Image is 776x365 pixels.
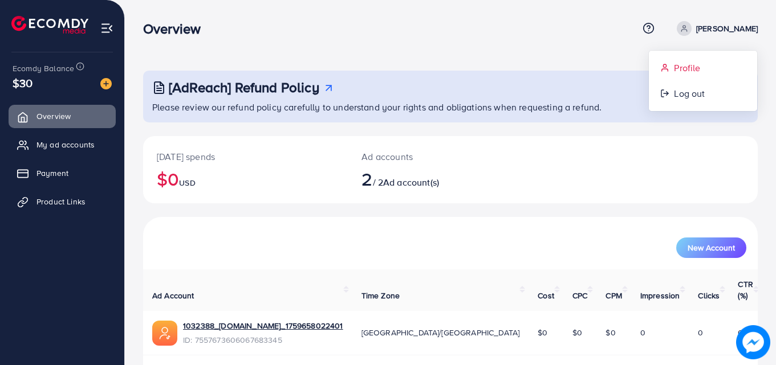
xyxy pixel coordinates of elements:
[640,327,645,338] span: 0
[36,110,71,122] span: Overview
[9,133,116,156] a: My ad accounts
[9,190,116,213] a: Product Links
[11,16,88,34] img: logo
[100,22,113,35] img: menu
[572,327,582,338] span: $0
[152,100,751,114] p: Please review our refund policy carefully to understand your rights and obligations when requesti...
[674,87,705,100] span: Log out
[9,105,116,128] a: Overview
[183,320,343,331] a: 1032388_[DOMAIN_NAME]_1759658022401
[572,290,587,301] span: CPC
[36,167,68,179] span: Payment
[696,22,758,35] p: [PERSON_NAME]
[361,150,488,163] p: Ad accounts
[361,290,400,301] span: Time Zone
[383,176,439,188] span: Ad account(s)
[13,75,32,91] span: $30
[183,334,343,346] span: ID: 7557673606067683345
[152,290,194,301] span: Ad Account
[13,63,74,74] span: Ecomdy Balance
[736,325,770,359] img: image
[688,244,735,252] span: New Account
[36,196,86,207] span: Product Links
[676,237,746,258] button: New Account
[538,327,547,338] span: $0
[157,168,334,190] h2: $0
[361,166,372,192] span: 2
[674,61,700,75] span: Profile
[143,20,210,37] h3: Overview
[538,290,554,301] span: Cost
[361,168,488,190] h2: / 2
[698,290,720,301] span: Clicks
[179,177,195,188] span: USD
[648,50,758,112] ul: [PERSON_NAME]
[361,327,520,338] span: [GEOGRAPHIC_DATA]/[GEOGRAPHIC_DATA]
[672,21,758,36] a: [PERSON_NAME]
[9,162,116,184] a: Payment
[698,327,703,338] span: 0
[606,327,615,338] span: $0
[606,290,621,301] span: CPM
[169,79,319,96] h3: [AdReach] Refund Policy
[157,150,334,163] p: [DATE] spends
[738,278,753,301] span: CTR (%)
[640,290,680,301] span: Impression
[36,139,95,150] span: My ad accounts
[152,321,177,346] img: ic-ads-acc.e4c84228.svg
[100,78,112,89] img: image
